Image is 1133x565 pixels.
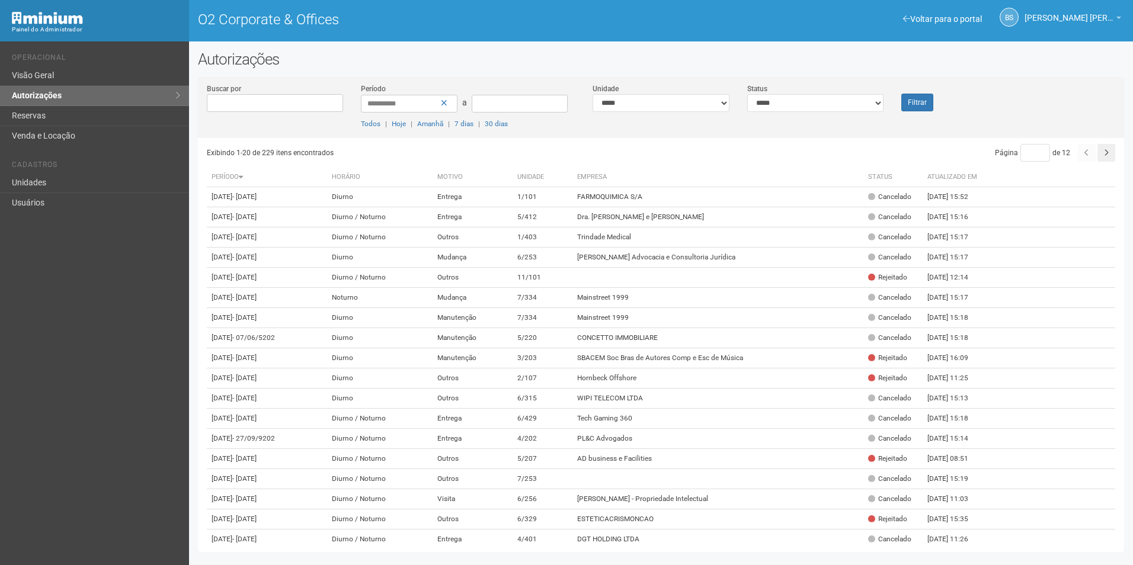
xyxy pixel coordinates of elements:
td: Outros [433,227,513,248]
span: - [DATE] [232,495,257,503]
span: - [DATE] [232,253,257,261]
td: [DATE] [207,348,328,368]
div: Exibindo 1-20 de 229 itens encontrados [207,144,661,162]
td: Diurno / Noturno [327,207,432,227]
span: | [385,120,387,128]
span: BIANKA souza cruz cavalcanti [1025,2,1113,23]
td: 5/412 [513,207,572,227]
td: 4/401 [513,529,572,550]
td: AD business e Facilities [572,449,863,469]
td: [DATE] [207,429,328,449]
span: - [DATE] [232,535,257,543]
td: SBACEM Soc Bras de Autores Comp e Esc de Música [572,348,863,368]
td: [DATE] 15:18 [923,308,988,328]
span: - [DATE] [232,313,257,322]
th: Período [207,168,328,187]
td: Entrega [433,429,513,449]
td: DGT HOLDING LTDA [572,529,863,550]
td: 6/256 [513,489,572,509]
td: Diurno [327,248,432,268]
div: Rejeitado [868,373,907,383]
td: Diurno [327,389,432,409]
td: [DATE] 15:18 [923,328,988,348]
span: - [DATE] [232,454,257,463]
div: Cancelado [868,393,911,403]
td: Manutenção [433,308,513,328]
a: Amanhã [417,120,443,128]
td: [DATE] 15:17 [923,227,988,248]
td: [PERSON_NAME] Advocacia e Consultoria Jurídica [572,248,863,268]
td: Diurno / Noturno [327,429,432,449]
td: 6/329 [513,509,572,529]
td: Tech Gaming 360 [572,409,863,429]
span: - [DATE] [232,273,257,281]
label: Buscar por [207,84,241,94]
td: 7/334 [513,308,572,328]
td: [DATE] 11:03 [923,489,988,509]
td: Diurno / Noturno [327,509,432,529]
td: 5/220 [513,328,572,348]
td: Outros [433,368,513,389]
div: Cancelado [868,252,911,262]
span: - 27/09/9202 [232,434,275,442]
td: PL&C Advogados [572,429,863,449]
td: 1/403 [513,227,572,248]
td: Diurno / Noturno [327,469,432,489]
td: [DATE] [207,207,328,227]
th: Motivo [433,168,513,187]
td: [DATE] 15:52 [923,187,988,207]
td: [DATE] [207,529,328,550]
td: Mudança [433,288,513,308]
span: - [DATE] [232,394,257,402]
a: Hoje [392,120,406,128]
td: [DATE] 11:25 [923,368,988,389]
td: [DATE] [207,268,328,288]
img: Minium [12,12,83,24]
a: 30 dias [485,120,508,128]
td: [DATE] 12:14 [923,268,988,288]
td: [DATE] [207,288,328,308]
th: Status [863,168,923,187]
td: Outros [433,389,513,409]
th: Unidade [513,168,572,187]
div: Cancelado [868,434,911,444]
li: Operacional [12,53,180,66]
span: | [448,120,450,128]
span: Página de 12 [995,149,1070,157]
td: 11/101 [513,268,572,288]
td: Entrega [433,207,513,227]
td: [DATE] 15:18 [923,409,988,429]
td: [DATE] 15:17 [923,288,988,308]
td: [DATE] 11:26 [923,529,988,550]
span: - [DATE] [232,213,257,221]
td: [DATE] [207,449,328,469]
div: Cancelado [868,313,911,323]
td: Diurno [327,348,432,368]
td: 6/429 [513,409,572,429]
td: [DATE] [207,368,328,389]
div: Cancelado [868,474,911,484]
a: Todos [361,120,380,128]
td: Manutenção [433,328,513,348]
td: Outros [433,469,513,489]
td: [DATE] 16:09 [923,348,988,368]
td: Outros [433,449,513,469]
h2: Autorizações [198,50,1124,68]
h1: O2 Corporate & Offices [198,12,652,27]
td: [DATE] 15:14 [923,429,988,449]
span: a [462,98,467,107]
a: Voltar para o portal [903,14,982,24]
span: | [411,120,412,128]
li: Cadastros [12,160,180,173]
td: ESTETICACRISMONCAO [572,509,863,529]
td: FARMOQUIMICA S/A [572,187,863,207]
td: [DATE] [207,187,328,207]
a: Bs [1000,8,1019,27]
td: Hornbeck Offshore [572,368,863,389]
td: Diurno / Noturno [327,227,432,248]
td: Entrega [433,187,513,207]
span: - [DATE] [232,374,257,382]
td: 6/253 [513,248,572,268]
button: Filtrar [901,94,933,111]
td: [DATE] 15:19 [923,469,988,489]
